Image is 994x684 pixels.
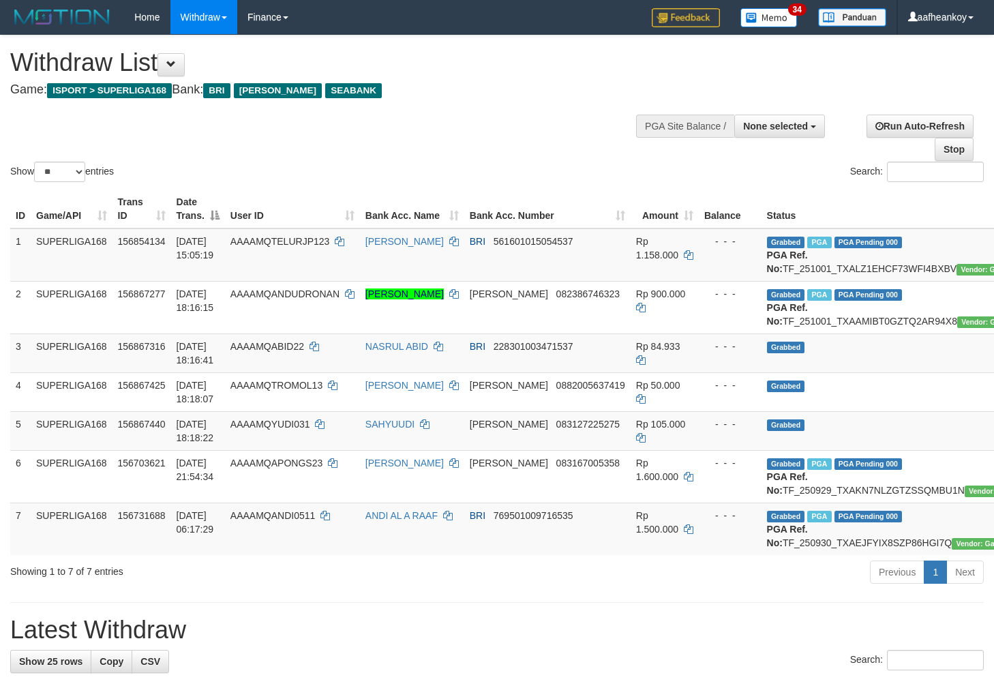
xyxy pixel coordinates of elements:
span: Grabbed [767,419,805,431]
span: [DATE] 18:18:07 [177,380,214,404]
a: NASRUL ABID [365,341,428,352]
a: CSV [132,650,169,673]
th: Game/API: activate to sort column ascending [31,190,112,228]
label: Search: [850,650,984,670]
div: - - - [704,456,756,470]
td: 7 [10,503,31,555]
span: Grabbed [767,511,805,522]
select: Showentries [34,162,85,182]
div: - - - [704,287,756,301]
span: [DATE] 18:18:22 [177,419,214,443]
td: 1 [10,228,31,282]
a: 1 [924,561,947,584]
span: Show 25 rows [19,656,82,667]
span: [PERSON_NAME] [470,380,548,391]
td: SUPERLIGA168 [31,372,112,411]
span: 156703621 [118,458,166,469]
a: SAHYUUDI [365,419,415,430]
span: Grabbed [767,237,805,248]
span: PGA Pending [834,458,903,470]
span: 156867425 [118,380,166,391]
span: Rp 1.600.000 [636,458,678,482]
span: Rp 84.933 [636,341,680,352]
a: [PERSON_NAME] [365,236,444,247]
span: 156731688 [118,510,166,521]
a: [PERSON_NAME] [365,380,444,391]
span: SEABANK [325,83,382,98]
span: AAAAMQTROMOL13 [230,380,322,391]
span: PGA Pending [834,289,903,301]
b: PGA Ref. No: [767,471,808,496]
td: 6 [10,450,31,503]
h4: Game: Bank: [10,83,649,97]
span: Copy 228301003471537 to clipboard [494,341,573,352]
th: Amount: activate to sort column ascending [631,190,699,228]
a: Stop [935,138,974,161]
b: PGA Ref. No: [767,250,808,274]
span: BRI [470,341,485,352]
span: Copy 083167005358 to clipboard [556,458,620,469]
th: Trans ID: activate to sort column ascending [112,190,171,228]
span: 156867277 [118,288,166,299]
td: SUPERLIGA168 [31,503,112,555]
span: PGA Pending [834,237,903,248]
label: Show entries [10,162,114,182]
span: [DATE] 15:05:19 [177,236,214,261]
input: Search: [887,162,984,182]
span: Copy 082386746323 to clipboard [556,288,620,299]
span: AAAAMQANDI0511 [230,510,316,521]
span: Copy 561601015054537 to clipboard [494,236,573,247]
a: Show 25 rows [10,650,91,673]
span: None selected [743,121,808,132]
span: BRI [470,236,485,247]
b: PGA Ref. No: [767,302,808,327]
span: [PERSON_NAME] [470,288,548,299]
span: Grabbed [767,289,805,301]
label: Search: [850,162,984,182]
span: Grabbed [767,381,805,392]
td: SUPERLIGA168 [31,228,112,282]
span: 156854134 [118,236,166,247]
a: Previous [870,561,924,584]
a: [PERSON_NAME] [365,288,444,299]
span: Marked by aafsengchandara [807,237,831,248]
span: Marked by aafchhiseyha [807,458,831,470]
div: PGA Site Balance / [636,115,734,138]
span: BRI [203,83,230,98]
img: panduan.png [818,8,886,27]
span: 156867316 [118,341,166,352]
span: Rp 1.158.000 [636,236,678,261]
th: Balance [699,190,762,228]
span: CSV [140,656,160,667]
th: Date Trans.: activate to sort column descending [171,190,225,228]
span: Marked by aafheankoy [807,289,831,301]
div: Showing 1 to 7 of 7 entries [10,559,404,578]
span: PGA Pending [834,511,903,522]
span: [DATE] 06:17:29 [177,510,214,535]
a: ANDI AL A RAAF [365,510,438,521]
b: PGA Ref. No: [767,524,808,548]
h1: Withdraw List [10,49,649,76]
td: 2 [10,281,31,333]
img: Feedback.jpg [652,8,720,27]
td: SUPERLIGA168 [31,281,112,333]
span: Copy 083127225275 to clipboard [556,419,620,430]
td: SUPERLIGA168 [31,411,112,450]
th: User ID: activate to sort column ascending [225,190,360,228]
span: AAAAMQAPONGS23 [230,458,322,469]
div: - - - [704,509,756,522]
a: Next [946,561,984,584]
span: Rp 900.000 [636,288,685,299]
td: SUPERLIGA168 [31,333,112,372]
span: Copy 769501009716535 to clipboard [494,510,573,521]
span: [DATE] 21:54:34 [177,458,214,482]
a: [PERSON_NAME] [365,458,444,469]
h1: Latest Withdraw [10,616,984,644]
a: Copy [91,650,132,673]
span: AAAAMQANDUDRONAN [230,288,340,299]
span: [PERSON_NAME] [470,458,548,469]
span: 156867440 [118,419,166,430]
span: [DATE] 18:16:41 [177,341,214,366]
input: Search: [887,650,984,670]
span: AAAAMQTELURJP123 [230,236,330,247]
